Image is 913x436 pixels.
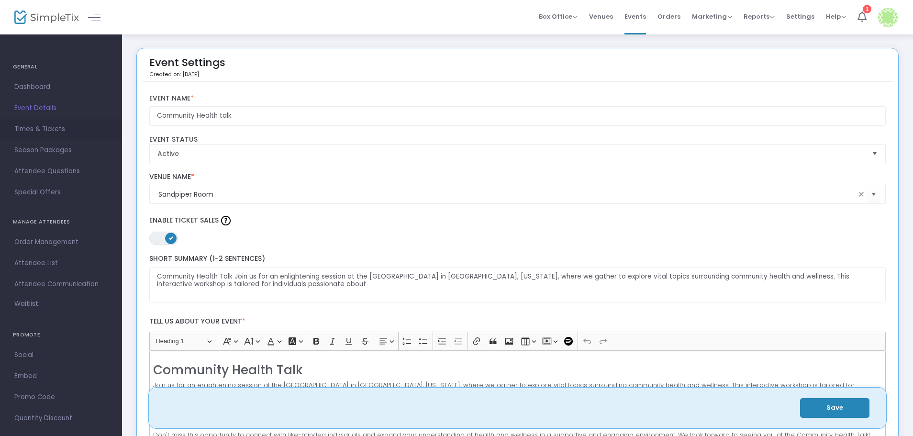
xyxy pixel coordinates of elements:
span: Attendee Communication [14,278,108,291]
span: Quantity Discount [14,412,108,425]
span: Short Summary (1-2 Sentences) [149,254,265,263]
label: Tell us about your event [145,312,891,332]
span: Attendee List [14,257,108,269]
button: Save [800,398,869,418]
span: Times & Tickets [14,123,108,135]
button: Heading 1 [151,334,216,349]
span: Help [826,12,846,21]
span: Season Packages [14,144,108,157]
span: Heading 1 [156,335,205,347]
span: Reports [744,12,775,21]
span: Special Offers [14,186,108,199]
div: 1 [863,5,871,13]
input: Enter Event Name [149,106,886,126]
span: Settings [786,4,814,29]
h4: GENERAL [13,57,109,77]
p: Created on: [DATE] [149,70,225,78]
h4: PROMOTE [13,325,109,345]
span: Promo Code [14,391,108,403]
span: Waitlist [14,299,38,309]
span: clear [856,189,867,200]
label: Enable Ticket Sales [149,213,886,228]
label: Event Name [149,94,886,103]
h4: MANAGE ATTENDEES [13,212,109,232]
span: Marketing [692,12,732,21]
span: Embed [14,370,108,382]
span: Events [624,4,646,29]
button: Select [868,145,881,163]
img: question-mark [221,216,231,225]
span: Attendee Questions [14,165,108,178]
div: Event Settings [149,53,225,81]
label: Event Status [149,135,886,144]
p: Join us for an enlightening session at the [GEOGRAPHIC_DATA] in [GEOGRAPHIC_DATA], [US_STATE], wh... [153,380,881,399]
span: Event Details [14,102,108,114]
span: Social [14,349,108,361]
span: ON [168,235,173,240]
div: Editor toolbar [149,332,886,351]
button: Select [867,185,880,204]
input: Select Venue [158,190,856,200]
label: Venue Name [149,173,886,181]
h2: Community Health Talk [153,363,881,378]
span: Order Management [14,236,108,248]
span: Venues [589,4,613,29]
span: Box Office [539,12,578,21]
span: Dashboard [14,81,108,93]
span: Orders [657,4,680,29]
span: Active [157,149,865,158]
